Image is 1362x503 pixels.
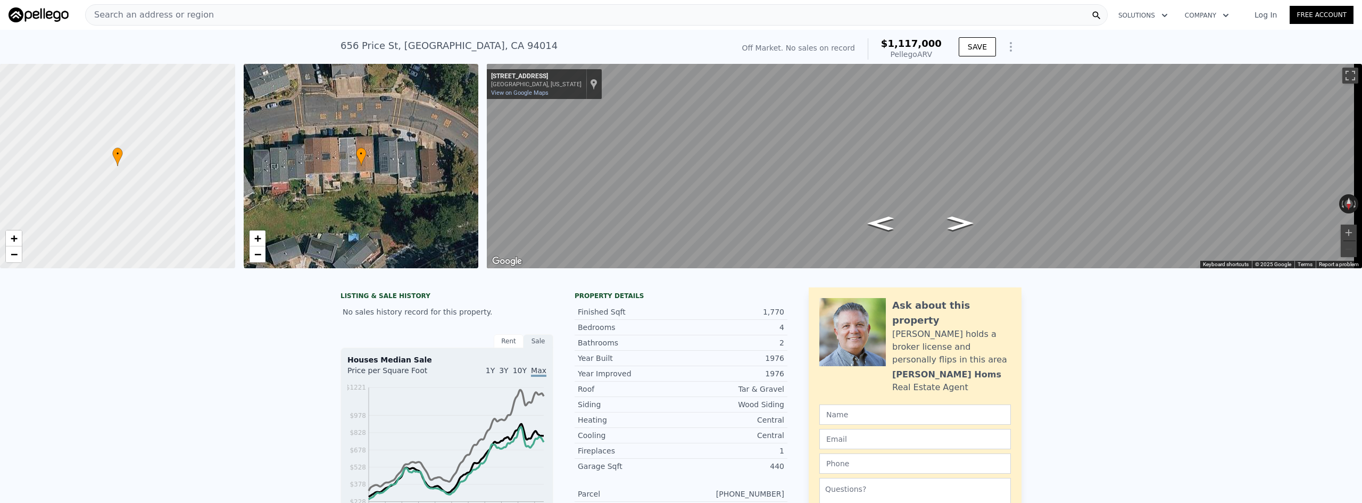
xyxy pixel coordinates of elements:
[347,354,546,365] div: Houses Median Sale
[681,489,784,499] div: [PHONE_NUMBER]
[513,366,527,375] span: 10Y
[340,302,553,321] div: No sales history record for this property.
[1353,194,1359,213] button: Rotate clockwise
[578,430,681,441] div: Cooling
[681,353,784,364] div: 1976
[892,368,1001,381] div: [PERSON_NAME] Homs
[499,366,508,375] span: 3Y
[491,81,582,88] div: [GEOGRAPHIC_DATA], [US_STATE]
[6,230,22,246] a: Zoom in
[340,292,553,302] div: LISTING & SALE HISTORY
[487,64,1362,268] div: Street View
[881,49,942,60] div: Pellego ARV
[590,78,597,90] a: Show location on map
[892,381,968,394] div: Real Estate Agent
[881,38,942,49] span: $1,117,000
[112,149,123,159] span: •
[892,328,1011,366] div: [PERSON_NAME] holds a broker license and personally flips in this area
[578,337,681,348] div: Bathrooms
[494,334,524,348] div: Rent
[86,9,214,21] span: Search an address or region
[489,254,525,268] img: Google
[250,246,265,262] a: Zoom out
[11,232,18,245] span: +
[254,248,261,261] span: −
[346,384,366,391] tspan: $1221
[491,72,582,81] div: [STREET_ADDRESS]
[681,446,784,456] div: 1
[578,322,681,333] div: Bedrooms
[487,64,1362,268] div: Map
[9,7,69,22] img: Pellego
[356,147,367,166] div: •
[857,213,904,234] path: Go East, Price St
[578,368,681,379] div: Year Improved
[681,337,784,348] div: 2
[936,213,985,233] path: Go West, Price St
[819,429,1011,449] input: Email
[350,447,366,454] tspan: $678
[1203,261,1249,268] button: Keyboard shortcuts
[1341,241,1357,257] button: Zoom out
[578,461,681,472] div: Garage Sqft
[1344,194,1353,213] button: Reset the view
[356,149,367,159] span: •
[1339,194,1345,213] button: Rotate counterclockwise
[1000,36,1021,57] button: Show Options
[1319,261,1359,267] a: Report a problem
[578,446,681,456] div: Fireplaces
[681,322,784,333] div: 4
[350,429,366,436] tspan: $828
[578,415,681,425] div: Heating
[819,453,1011,474] input: Phone
[1290,6,1353,24] a: Free Account
[1242,10,1290,20] a: Log In
[347,365,447,382] div: Price per Square Foot
[350,464,366,471] tspan: $528
[350,481,366,488] tspan: $378
[250,230,265,246] a: Zoom in
[524,334,553,348] div: Sale
[681,307,784,317] div: 1,770
[681,384,784,394] div: Tar & Gravel
[1298,261,1313,267] a: Terms (opens in new tab)
[6,246,22,262] a: Zoom out
[489,254,525,268] a: Open this area in Google Maps (opens a new window)
[578,489,681,499] div: Parcel
[892,298,1011,328] div: Ask about this property
[531,366,546,377] span: Max
[1342,68,1358,84] button: Toggle fullscreen view
[486,366,495,375] span: 1Y
[350,412,366,419] tspan: $978
[1110,6,1176,25] button: Solutions
[681,415,784,425] div: Central
[819,405,1011,425] input: Name
[1341,225,1357,241] button: Zoom in
[681,399,784,410] div: Wood Siding
[578,384,681,394] div: Roof
[1255,261,1291,267] span: © 2025 Google
[112,147,123,166] div: •
[340,38,558,53] div: 656 Price St , [GEOGRAPHIC_DATA] , CA 94014
[491,89,549,96] a: View on Google Maps
[578,307,681,317] div: Finished Sqft
[742,43,855,53] div: Off Market. No sales on record
[681,368,784,379] div: 1976
[1176,6,1238,25] button: Company
[578,399,681,410] div: Siding
[254,232,261,245] span: +
[681,430,784,441] div: Central
[11,248,18,261] span: −
[681,461,784,472] div: 440
[959,37,996,56] button: SAVE
[575,292,787,300] div: Property details
[578,353,681,364] div: Year Built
